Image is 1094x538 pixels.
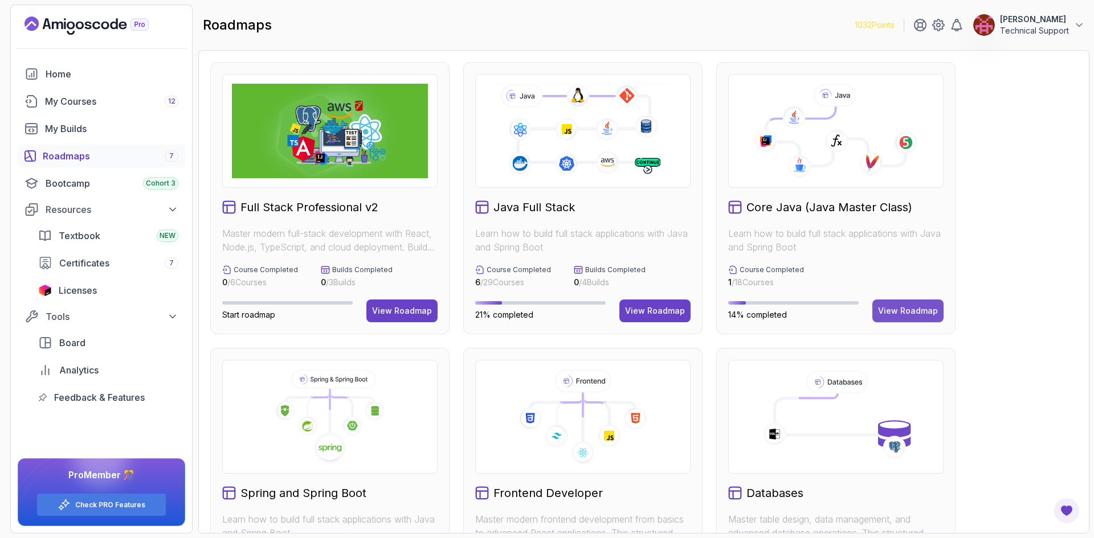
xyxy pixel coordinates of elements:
h2: Java Full Stack [493,199,575,215]
button: user profile image[PERSON_NAME]Technical Support [973,14,1085,36]
h2: Spring and Spring Boot [240,485,366,501]
div: Home [46,67,178,81]
a: certificates [31,252,185,274]
p: / 6 Courses [222,277,298,288]
p: Learn how to build full stack applications with Java and Spring Boot [475,227,691,254]
a: Check PRO Features [75,500,145,510]
button: View Roadmap [619,299,691,322]
p: Builds Completed [332,265,393,274]
a: board [31,331,185,354]
span: NEW [160,231,175,240]
a: home [18,63,185,85]
p: 1032 Points [855,19,895,31]
button: View Roadmap [872,299,944,322]
div: View Roadmap [372,305,432,317]
img: Full Stack Professional v2 [232,84,428,178]
span: 7 [169,151,174,161]
p: Master modern full-stack development with React, Node.js, TypeScript, and cloud deployment. Build... [222,227,438,254]
p: / 3 Builds [321,277,393,288]
div: Roadmaps [43,149,178,163]
h2: roadmaps [203,16,272,34]
span: Certificates [59,256,109,270]
p: Technical Support [1000,25,1069,36]
a: textbook [31,224,185,247]
p: [PERSON_NAME] [1000,14,1069,25]
span: Analytics [59,363,99,377]
span: 0 [222,277,227,287]
span: 14% completed [728,310,787,319]
span: 7 [169,258,174,268]
button: Tools [18,306,185,327]
h2: Core Java (Java Master Class) [746,199,912,215]
p: / 4 Builds [574,277,646,288]
span: 0 [321,277,326,287]
a: bootcamp [18,172,185,195]
span: Licenses [59,284,97,297]
h2: Full Stack Professional v2 [240,199,378,215]
button: Check PRO Features [36,493,166,516]
span: Start roadmap [222,310,275,319]
div: View Roadmap [625,305,685,317]
div: View Roadmap [878,305,938,317]
div: My Courses [45,95,178,108]
h2: Frontend Developer [493,485,603,501]
span: 21% completed [475,310,533,319]
p: Course Completed [740,265,804,274]
a: roadmaps [18,145,185,167]
span: Cohort 3 [146,179,175,188]
p: Builds Completed [585,265,646,274]
button: Open Feedback Button [1053,497,1080,524]
a: licenses [31,279,185,302]
a: feedback [31,386,185,409]
p: Course Completed [487,265,551,274]
a: Landing page [25,17,175,35]
p: Course Completed [234,265,298,274]
span: 6 [475,277,480,287]
span: Textbook [59,229,100,243]
h2: Databases [746,485,803,501]
div: Bootcamp [46,176,178,190]
div: Tools [46,310,178,323]
img: jetbrains icon [38,285,52,296]
button: Resources [18,199,185,220]
a: builds [18,117,185,140]
img: user profile image [973,14,995,36]
a: analytics [31,359,185,381]
span: 1 [728,277,732,287]
span: Feedback & Features [54,391,145,404]
p: Learn how to build full stack applications with Java and Spring Boot [728,227,944,254]
span: Board [59,336,85,350]
button: View Roadmap [366,299,438,322]
span: 12 [168,97,175,106]
div: Resources [46,203,178,216]
span: 0 [574,277,579,287]
div: My Builds [45,122,178,135]
a: courses [18,90,185,113]
p: / 18 Courses [728,277,804,288]
p: / 29 Courses [475,277,551,288]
